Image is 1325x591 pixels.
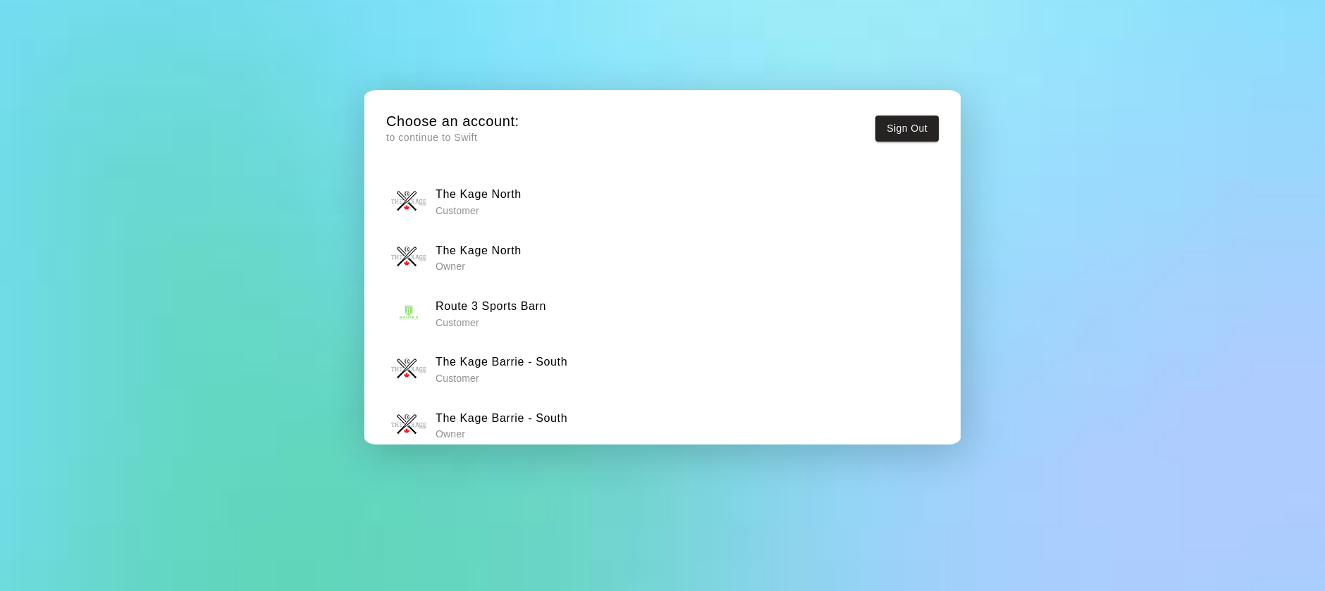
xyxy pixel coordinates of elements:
button: Sign Out [875,116,939,142]
img: The Kage North [391,184,426,219]
h5: Choose an account: [386,112,519,131]
button: The Kage Barrie - SouthThe Kage Barrie - South Customer [386,347,939,391]
p: Customer [436,371,567,385]
img: The Kage North [391,239,426,275]
p: Owner [436,427,567,441]
button: The Kage NorthThe Kage North Owner [386,235,939,280]
h6: The Kage Barrie - South [436,409,567,428]
p: Customer [436,204,522,218]
img: Route 3 Sports Barn [391,296,426,331]
h6: The Kage North [436,242,522,260]
h6: The Kage Barrie - South [436,353,567,371]
img: The Kage Barrie - South [391,407,426,442]
h6: Route 3 Sports Barn [436,297,546,316]
button: Route 3 Sports BarnRoute 3 Sports Barn Customer [386,291,939,335]
button: The Kage NorthThe Kage North Customer [386,179,939,223]
h6: The Kage North [436,185,522,204]
p: Customer [436,316,546,330]
p: to continue to Swift [386,130,519,145]
img: The Kage Barrie - South [391,352,426,387]
button: The Kage Barrie - SouthThe Kage Barrie - South Owner [386,403,939,447]
p: Owner [436,259,522,273]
